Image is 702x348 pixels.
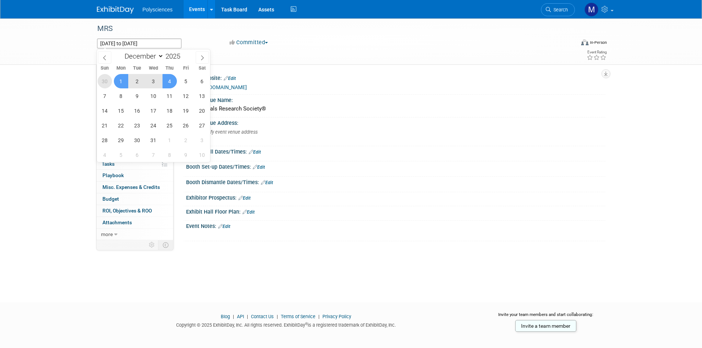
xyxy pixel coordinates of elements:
[515,320,576,332] a: Invite a team member
[531,38,607,49] div: Event Format
[98,89,112,103] span: December 7, 2025
[163,148,177,162] span: January 8, 2026
[218,224,230,229] a: Edit
[186,221,605,230] div: Event Notes:
[584,3,598,17] img: Marketing Polysciences
[195,148,209,162] span: January 10, 2026
[114,74,128,88] span: December 1, 2025
[121,52,164,61] select: Month
[163,133,177,147] span: January 1, 2026
[95,22,564,35] div: MRS
[163,89,177,103] span: December 11, 2025
[221,314,230,319] a: Blog
[97,135,173,146] a: Shipments
[249,150,261,155] a: Edit
[146,89,161,103] span: December 10, 2025
[146,148,161,162] span: January 7, 2026
[195,133,209,147] span: January 3, 2026
[97,229,173,240] a: more
[186,161,605,171] div: Booth Set-up Dates/Times:
[186,177,605,186] div: Booth Dismantle Dates/Times:
[317,314,321,319] span: |
[224,76,236,81] a: Edit
[186,73,605,82] div: Event Website:
[186,146,605,156] div: Exhibit Hall Dates/Times:
[114,103,128,118] span: December 15, 2025
[179,89,193,103] span: December 12, 2025
[281,314,315,319] a: Terms of Service
[179,148,193,162] span: January 9, 2026
[194,66,210,71] span: Sat
[322,314,351,319] a: Privacy Policy
[163,118,177,133] span: December 25, 2025
[195,74,209,88] span: December 6, 2025
[146,103,161,118] span: December 17, 2025
[163,74,177,88] span: December 4, 2025
[130,148,144,162] span: January 6, 2026
[98,103,112,118] span: December 14, 2025
[227,39,271,46] button: Committed
[113,66,129,71] span: Mon
[97,64,173,76] a: Event Information
[146,133,161,147] span: December 31, 2025
[245,314,250,319] span: |
[186,117,605,127] div: Event Venue Address:
[114,148,128,162] span: January 5, 2026
[179,133,193,147] span: January 2, 2026
[541,3,575,16] a: Search
[130,118,144,133] span: December 23, 2025
[143,7,173,13] span: Polysciences
[101,231,113,237] span: more
[590,40,607,45] div: In-Person
[305,322,308,326] sup: ®
[195,118,209,133] span: December 27, 2025
[98,148,112,162] span: January 4, 2026
[97,6,134,14] img: ExhibitDay
[97,158,173,170] a: Tasks
[130,103,144,118] span: December 16, 2025
[97,88,173,99] a: Staff
[97,66,113,71] span: Sun
[146,74,161,88] span: December 3, 2025
[486,312,605,323] div: Invite your team members and start collaborating:
[97,205,173,217] a: ROI, Objectives & ROO
[114,118,128,133] span: December 22, 2025
[581,39,589,45] img: Format-Inperson.png
[97,147,173,158] a: Sponsorships
[195,103,209,118] span: December 20, 2025
[195,89,209,103] span: December 13, 2025
[179,103,193,118] span: December 19, 2025
[261,180,273,185] a: Edit
[97,170,173,181] a: Playbook
[178,66,194,71] span: Fri
[251,314,274,319] a: Contact Us
[231,314,236,319] span: |
[242,210,255,215] a: Edit
[238,196,251,201] a: Edit
[129,66,145,71] span: Tue
[102,219,132,225] span: Attachments
[275,314,280,319] span: |
[102,184,160,190] span: Misc. Expenses & Credits
[97,217,173,228] a: Attachments
[102,161,115,167] span: Tasks
[158,240,173,250] td: Toggle Event Tabs
[192,103,600,115] div: Materials Research Society®
[130,74,144,88] span: December 2, 2025
[114,133,128,147] span: December 29, 2025
[98,118,112,133] span: December 21, 2025
[97,99,173,111] a: Travel Reservations
[146,240,158,250] td: Personalize Event Tab Strip
[145,66,161,71] span: Wed
[102,196,119,202] span: Budget
[97,76,173,88] a: Booth
[97,193,173,205] a: Budget
[587,50,607,54] div: Event Rating
[102,172,124,178] span: Playbook
[179,74,193,88] span: December 5, 2025
[97,38,182,49] input: Event Start Date - End Date
[97,182,173,193] a: Misc. Expenses & Credits
[130,89,144,103] span: December 9, 2025
[97,123,173,134] a: Giveaways
[114,89,128,103] span: December 8, 2025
